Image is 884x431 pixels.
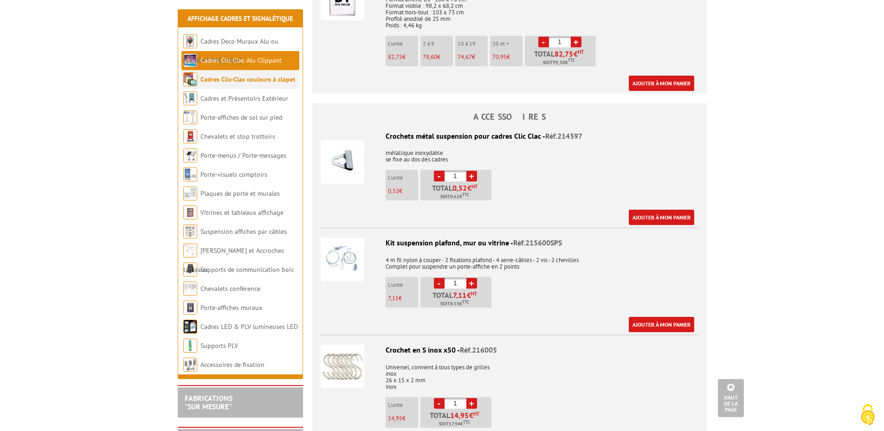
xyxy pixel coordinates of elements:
[439,420,470,428] span: Soit €
[183,246,284,274] a: [PERSON_NAME] et Accroches tableaux
[200,322,298,331] a: Cadres LED & PLV lumineuses LED
[578,49,584,55] sup: HT
[458,54,488,60] p: €
[434,278,445,289] a: -
[200,189,280,198] a: Plaques de porte et murales
[321,140,364,184] img: Crochets métal suspension pour cadres Clic Clac
[183,110,197,124] img: Porte-affiches de sol sur pied
[452,184,477,192] span: €
[423,291,491,308] p: Total
[453,291,467,299] span: 7,11
[450,300,459,308] span: 8.53
[434,398,445,409] a: -
[200,341,238,350] a: Supports PLV
[187,14,293,23] a: Affichage Cadres et Signalétique
[388,54,418,60] p: €
[463,419,470,425] sup: TTC
[513,238,562,247] span: Réf.215600SPS
[200,360,265,369] a: Accessoires de fixation
[183,301,197,315] img: Porte-affiches muraux
[183,129,197,143] img: Chevalets et stop trottoirs
[388,414,402,422] span: 14,95
[183,37,278,64] a: Cadres Deco Muraux Alu ou [GEOGRAPHIC_DATA]
[200,151,286,160] a: Porte-menus / Porte-messages
[553,59,565,66] span: 99,30
[458,53,472,61] span: 74,67
[574,50,578,58] span: €
[200,208,284,217] a: Vitrines et tableaux affichage
[460,345,497,354] span: Réf.216005
[543,59,575,66] span: Soit €
[471,290,477,297] sup: HT
[321,131,698,142] div: Crochets métal suspension pour cadres Clic Clac -
[545,131,582,141] span: Réf.214397
[458,40,488,47] p: 10 à 19
[568,58,575,63] sup: TTC
[183,187,197,200] img: Plaques de porte et murales
[492,54,523,60] p: €
[183,358,197,372] img: Accessoires de fixation
[200,284,260,293] a: Chevalets conférence
[492,40,523,47] p: 20 et +
[183,167,197,181] img: Porte-visuels comptoirs
[629,76,694,91] a: Ajouter à mon panier
[183,225,197,238] img: Suspension affiches par câbles
[200,227,287,236] a: Suspension affiches par câbles
[718,379,744,417] a: Haut de la page
[466,398,477,409] a: +
[388,188,418,194] p: €
[200,132,275,141] a: Chevalets et stop trottoirs
[440,193,469,200] span: Soit €
[200,265,294,274] a: Supports de communication bois
[321,251,698,270] p: 4 m fil nylon à couper - 2 fixations plafond - 4 serre-câbles - 2 vis - 2 chevilles Complet pour ...
[388,282,418,288] p: L'unité
[200,113,282,122] a: Porte-affiches de sol sur pied
[183,148,197,162] img: Porte-menus / Porte-messages
[423,412,491,428] p: Total
[471,183,477,190] sup: HT
[388,415,418,422] p: €
[462,192,469,197] sup: TTC
[466,278,477,289] a: +
[388,294,399,302] span: 7,11
[388,187,399,195] span: 0,52
[452,184,467,192] span: 0,52
[388,402,418,408] p: L'unité
[321,143,698,163] p: métallique inoxydable se fixe au dos des cadres
[200,56,282,64] a: Cadres Clic-Clac Alu Clippant
[434,171,445,181] a: -
[388,53,402,61] span: 82,75
[183,72,197,86] img: Cadres Clic-Clac couleurs à clapet
[450,193,459,200] span: 0.62
[200,170,267,179] a: Porte-visuels comptoirs
[312,112,707,122] h4: ACCESSOIRES
[555,50,574,58] span: 82,75
[183,34,197,48] img: Cadres Deco Muraux Alu ou Bois
[388,174,418,181] p: L'unité
[629,317,694,332] a: Ajouter à mon panier
[423,53,437,61] span: 78,60
[492,53,507,61] span: 70,95
[538,37,549,47] a: -
[571,37,581,47] a: +
[183,91,197,105] img: Cadres et Présentoirs Extérieur
[852,399,884,431] button: Cookies (fenêtre modale)
[527,50,596,66] p: Total
[388,40,418,47] p: L'unité
[200,94,288,103] a: Cadres et Présentoirs Extérieur
[856,403,879,426] img: Cookies (fenêtre modale)
[183,282,197,296] img: Chevalets conférence
[183,206,197,219] img: Vitrines et tableaux affichage
[200,75,295,84] a: Cadres Clic-Clac couleurs à clapet
[450,412,469,419] span: 14,95
[466,171,477,181] a: +
[629,210,694,225] a: Ajouter à mon panier
[449,420,460,428] span: 17.94
[321,238,698,248] div: Kit suspension plafond, mur ou vitrine -
[321,345,364,388] img: Crochet en S inox x50
[423,54,453,60] p: €
[200,303,262,312] a: Porte-affiches muraux
[183,339,197,353] img: Supports PLV
[321,238,364,281] img: Kit suspension plafond, mur ou vitrine
[453,291,477,299] span: €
